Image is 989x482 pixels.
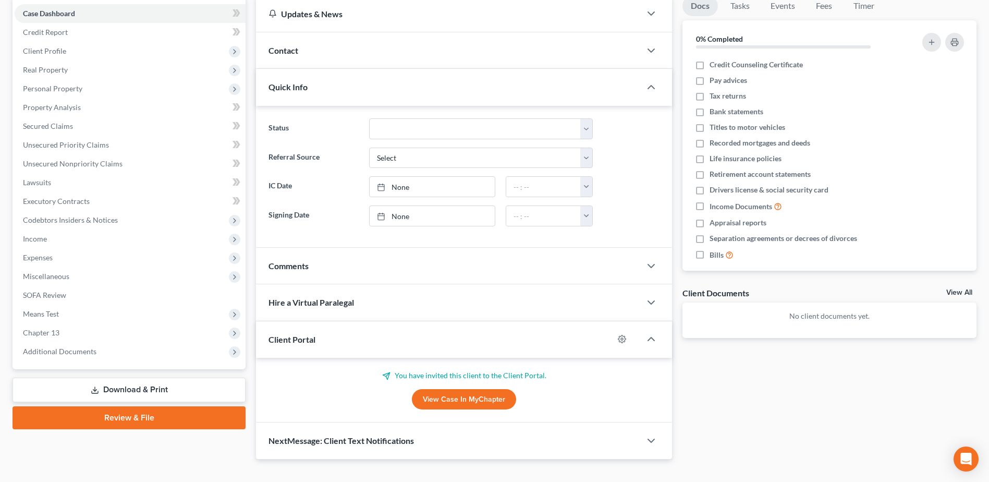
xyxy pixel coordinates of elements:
[268,334,315,344] span: Client Portal
[696,34,743,43] strong: 0% Completed
[268,82,308,92] span: Quick Info
[506,177,581,197] input: -- : --
[268,370,660,381] p: You have invited this client to the Client Portal.
[710,185,828,195] span: Drivers license & social security card
[710,75,747,86] span: Pay advices
[23,9,75,18] span: Case Dashboard
[23,291,66,299] span: SOFA Review
[268,8,628,19] div: Updates & News
[263,148,363,168] label: Referral Source
[23,197,90,206] span: Executory Contracts
[15,4,246,23] a: Case Dashboard
[23,253,53,262] span: Expenses
[23,272,69,281] span: Miscellaneous
[263,176,363,197] label: IC Date
[15,117,246,136] a: Secured Claims
[13,378,246,402] a: Download & Print
[710,153,782,164] span: Life insurance policies
[15,136,246,154] a: Unsecured Priority Claims
[23,178,51,187] span: Lawsuits
[506,206,581,226] input: -- : --
[15,23,246,42] a: Credit Report
[268,45,298,55] span: Contact
[710,218,766,228] span: Appraisal reports
[23,328,59,337] span: Chapter 13
[268,297,354,307] span: Hire a Virtual Paralegal
[23,46,66,55] span: Client Profile
[23,65,68,74] span: Real Property
[268,436,414,445] span: NextMessage: Client Text Notifications
[370,177,495,197] a: None
[23,84,82,93] span: Personal Property
[946,289,972,296] a: View All
[15,98,246,117] a: Property Analysis
[13,406,246,429] a: Review & File
[23,309,59,318] span: Means Test
[412,389,516,410] a: View Case in MyChapter
[682,287,749,298] div: Client Documents
[954,447,979,472] div: Open Intercom Messenger
[710,122,785,132] span: Titles to motor vehicles
[23,28,68,37] span: Credit Report
[23,159,123,168] span: Unsecured Nonpriority Claims
[15,192,246,211] a: Executory Contracts
[15,173,246,192] a: Lawsuits
[23,234,47,243] span: Income
[710,233,857,244] span: Separation agreements or decrees of divorces
[268,261,309,271] span: Comments
[710,250,724,260] span: Bills
[15,286,246,305] a: SOFA Review
[710,169,811,179] span: Retirement account statements
[23,103,81,112] span: Property Analysis
[370,206,495,226] a: None
[710,106,763,117] span: Bank statements
[691,311,968,321] p: No client documents yet.
[263,206,363,226] label: Signing Date
[23,140,109,149] span: Unsecured Priority Claims
[263,118,363,139] label: Status
[710,201,772,212] span: Income Documents
[710,91,746,101] span: Tax returns
[23,215,118,224] span: Codebtors Insiders & Notices
[710,138,810,148] span: Recorded mortgages and deeds
[23,347,96,356] span: Additional Documents
[23,122,73,130] span: Secured Claims
[710,59,803,70] span: Credit Counseling Certificate
[15,154,246,173] a: Unsecured Nonpriority Claims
